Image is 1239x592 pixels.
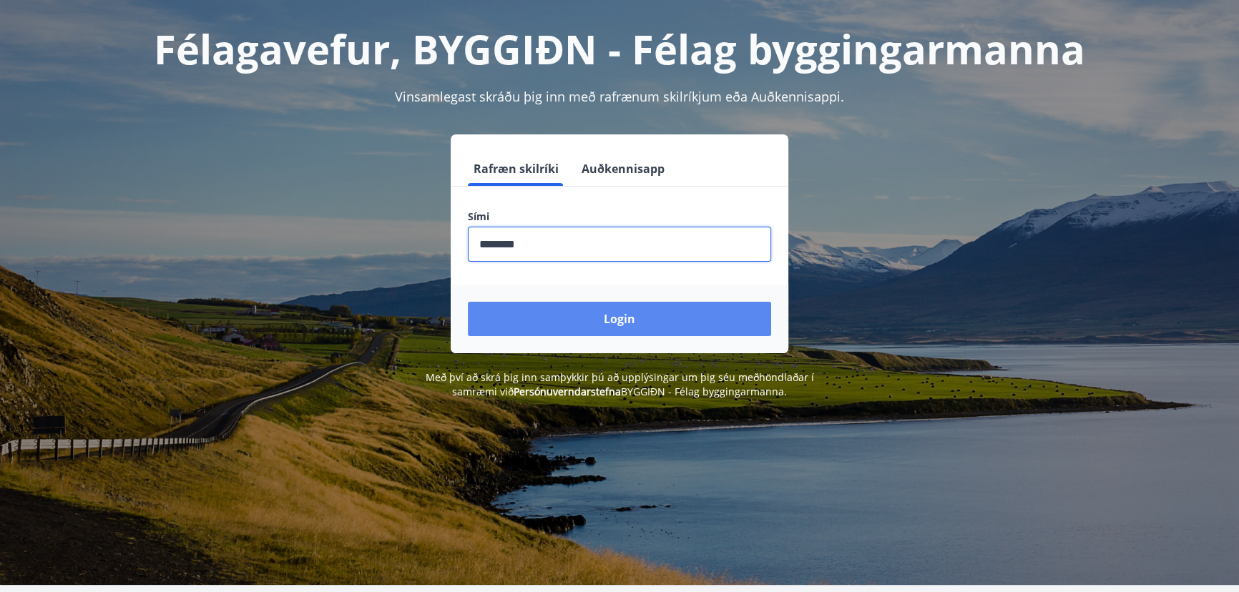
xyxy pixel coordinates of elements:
[468,302,771,336] button: Login
[576,152,670,186] button: Auðkennisapp
[426,370,814,398] span: Með því að skrá þig inn samþykkir þú að upplýsingar um þig séu meðhöndlaðar í samræmi við BYGGIÐN...
[514,385,621,398] a: Persónuverndarstefna
[395,88,844,105] span: Vinsamlegast skráðu þig inn með rafrænum skilríkjum eða Auðkennisappi.
[468,209,771,224] label: Sími
[122,21,1117,76] h1: Félagavefur, BYGGIÐN - Félag byggingarmanna
[468,152,564,186] button: Rafræn skilríki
